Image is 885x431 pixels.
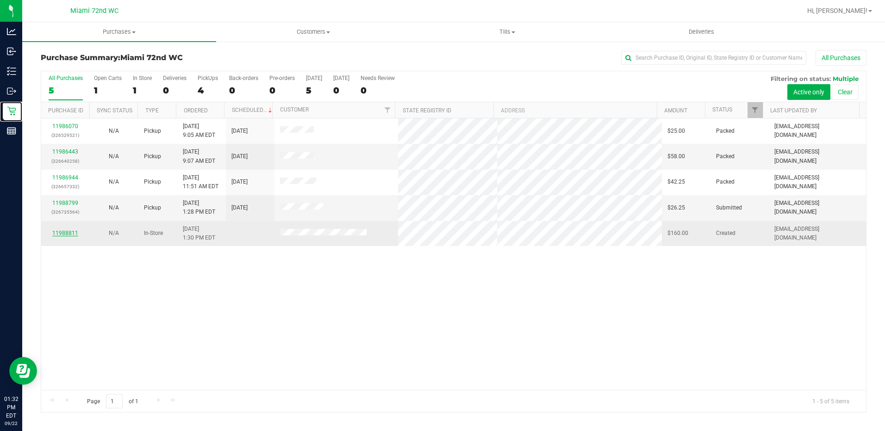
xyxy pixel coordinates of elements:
[47,208,84,216] p: (326735564)
[144,127,161,135] span: Pickup
[621,51,806,65] input: Search Purchase ID, Original ID, State Registry ID or Customer Name...
[47,131,84,140] p: (326529521)
[22,22,216,42] a: Purchases
[120,53,183,62] span: Miami 72nd WC
[144,203,161,212] span: Pickup
[7,86,16,96] inline-svg: Outbound
[333,75,349,81] div: [DATE]
[7,67,16,76] inline-svg: Inventory
[231,178,248,186] span: [DATE]
[163,85,187,96] div: 0
[4,420,18,427] p: 09/22
[306,85,322,96] div: 5
[52,174,78,181] a: 11986944
[183,225,215,242] span: [DATE] 1:30 PM EDT
[79,394,146,408] span: Page of 1
[748,102,763,118] a: Filter
[47,157,84,166] p: (326640258)
[816,50,866,66] button: All Purchases
[676,28,727,36] span: Deliveries
[774,173,860,191] span: [EMAIL_ADDRESS][DOMAIN_NAME]
[774,225,860,242] span: [EMAIL_ADDRESS][DOMAIN_NAME]
[380,102,395,118] a: Filter
[144,178,161,186] span: Pickup
[280,106,309,113] a: Customer
[229,85,258,96] div: 0
[109,203,119,212] button: N/A
[4,395,18,420] p: 01:32 PM EDT
[716,203,742,212] span: Submitted
[787,84,830,100] button: Active only
[667,152,685,161] span: $58.00
[361,85,395,96] div: 0
[807,7,867,14] span: Hi, [PERSON_NAME]!
[22,28,216,36] span: Purchases
[70,7,118,15] span: Miami 72nd WC
[232,107,274,113] a: Scheduled
[269,85,295,96] div: 0
[7,27,16,36] inline-svg: Analytics
[106,394,123,408] input: 1
[716,229,735,238] span: Created
[269,75,295,81] div: Pre-orders
[109,153,119,160] span: Not Applicable
[231,152,248,161] span: [DATE]
[109,127,119,135] button: N/A
[833,75,859,82] span: Multiple
[7,106,16,116] inline-svg: Retail
[144,229,163,238] span: In-Store
[231,203,248,212] span: [DATE]
[774,199,860,216] span: [EMAIL_ADDRESS][DOMAIN_NAME]
[667,229,688,238] span: $160.00
[52,200,78,206] a: 11988799
[52,230,78,236] a: 11988811
[183,199,215,216] span: [DATE] 1:28 PM EDT
[49,75,83,81] div: All Purchases
[7,47,16,56] inline-svg: Inbound
[109,204,119,211] span: Not Applicable
[49,85,83,96] div: 5
[716,127,735,135] span: Packed
[163,75,187,81] div: Deliveries
[493,102,657,118] th: Address
[712,106,732,113] a: Status
[229,75,258,81] div: Back-orders
[52,123,78,129] a: 11986070
[48,107,83,114] a: Purchase ID
[144,152,161,161] span: Pickup
[667,203,685,212] span: $26.25
[109,152,119,161] button: N/A
[94,75,122,81] div: Open Carts
[805,394,857,408] span: 1 - 5 of 5 items
[94,85,122,96] div: 1
[231,127,248,135] span: [DATE]
[41,54,316,62] h3: Purchase Summary:
[774,122,860,140] span: [EMAIL_ADDRESS][DOMAIN_NAME]
[216,22,410,42] a: Customers
[109,128,119,134] span: Not Applicable
[667,178,685,186] span: $42.25
[109,230,119,236] span: Not Applicable
[184,107,208,114] a: Ordered
[664,107,687,114] a: Amount
[411,28,604,36] span: Tills
[183,148,215,165] span: [DATE] 9:07 AM EDT
[109,178,119,186] button: N/A
[133,85,152,96] div: 1
[217,28,410,36] span: Customers
[774,148,860,165] span: [EMAIL_ADDRESS][DOMAIN_NAME]
[832,84,859,100] button: Clear
[198,75,218,81] div: PickUps
[133,75,152,81] div: In Store
[52,148,78,155] a: 11986443
[183,122,215,140] span: [DATE] 9:05 AM EDT
[198,85,218,96] div: 4
[109,179,119,185] span: Not Applicable
[183,173,218,191] span: [DATE] 11:51 AM EDT
[109,229,119,238] button: N/A
[7,126,16,135] inline-svg: Reports
[9,357,37,385] iframe: Resource center
[770,107,817,114] a: Last Updated By
[403,107,451,114] a: State Registry ID
[97,107,132,114] a: Sync Status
